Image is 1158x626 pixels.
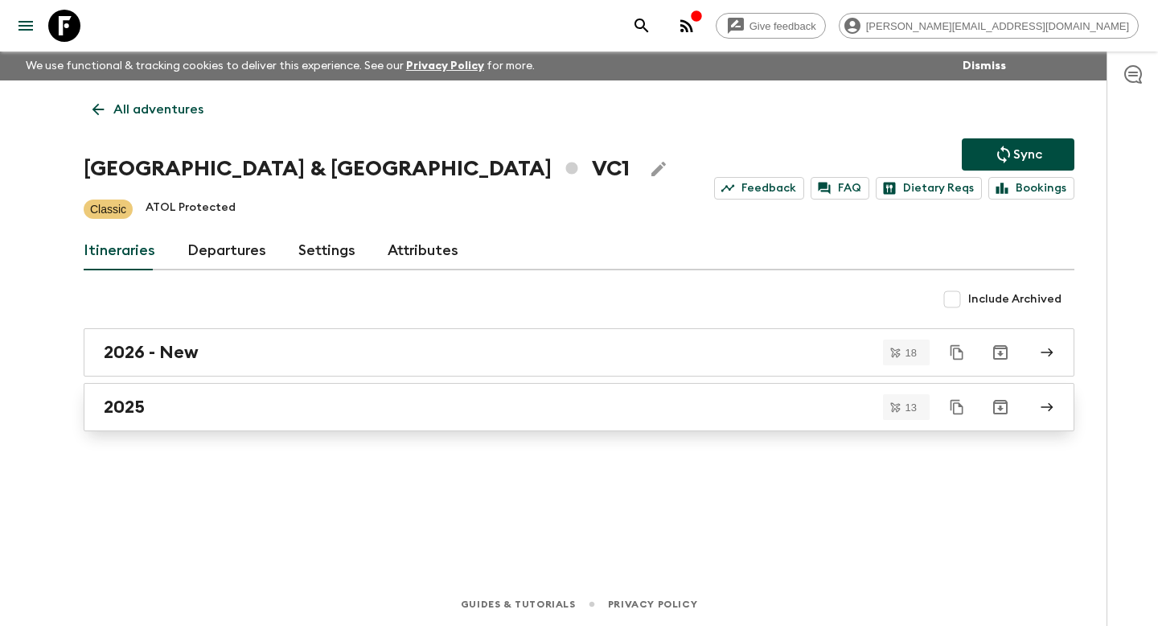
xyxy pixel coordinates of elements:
[984,336,1016,369] button: Archive
[896,402,926,413] span: 13
[962,138,1074,171] button: Sync adventure departures to the booking engine
[104,397,145,418] h2: 2025
[146,200,236,219] p: ATOL Protected
[84,383,1074,431] a: 2025
[1013,145,1042,164] p: Sync
[298,232,355,270] a: Settings
[839,13,1139,39] div: [PERSON_NAME][EMAIL_ADDRESS][DOMAIN_NAME]
[104,342,199,363] h2: 2026 - New
[626,10,658,42] button: search adventures
[716,13,826,39] a: Give feedback
[84,328,1074,377] a: 2026 - New
[461,595,576,613] a: Guides & Tutorials
[811,177,869,200] a: FAQ
[714,177,804,200] a: Feedback
[406,60,484,72] a: Privacy Policy
[741,20,825,32] span: Give feedback
[857,20,1138,32] span: [PERSON_NAME][EMAIL_ADDRESS][DOMAIN_NAME]
[876,177,982,200] a: Dietary Reqs
[643,153,675,185] button: Edit Adventure Title
[988,177,1074,200] a: Bookings
[959,55,1010,77] button: Dismiss
[90,201,126,217] p: Classic
[187,232,266,270] a: Departures
[113,100,203,119] p: All adventures
[84,93,212,126] a: All adventures
[942,338,971,367] button: Duplicate
[968,291,1061,307] span: Include Archived
[942,393,971,422] button: Duplicate
[896,348,926,358] span: 18
[984,391,1016,423] button: Archive
[10,10,42,42] button: menu
[19,51,541,80] p: We use functional & tracking cookies to deliver this experience. See our for more.
[84,153,630,185] h1: [GEOGRAPHIC_DATA] & [GEOGRAPHIC_DATA] VC1
[608,595,697,613] a: Privacy Policy
[388,232,458,270] a: Attributes
[84,232,155,270] a: Itineraries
